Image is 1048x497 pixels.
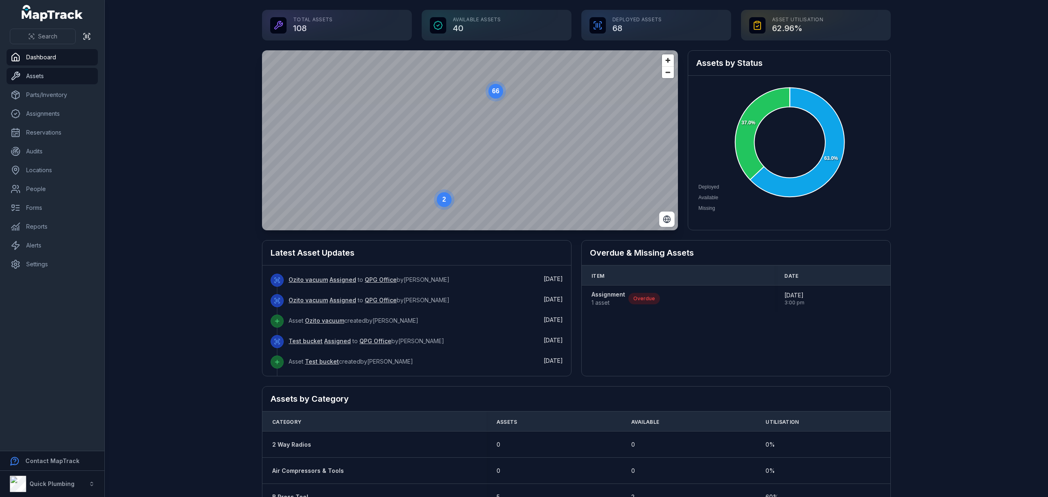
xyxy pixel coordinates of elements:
[592,299,625,307] span: 1 asset
[784,299,804,306] span: 3:00 pm
[544,337,563,344] time: 23/09/2025, 10:29:50 am
[289,317,418,324] span: Asset created by [PERSON_NAME]
[7,143,98,160] a: Audits
[330,276,356,284] a: Assigned
[272,441,311,449] a: 2 Way Radios
[7,162,98,178] a: Locations
[22,5,83,21] a: MapTrack
[7,200,98,216] a: Forms
[272,467,344,475] a: Air Compressors & Tools
[492,88,499,94] text: 66
[592,290,625,299] strong: Assignment
[696,57,882,69] h2: Assets by Status
[628,293,660,304] div: Overdue
[497,419,517,425] span: Assets
[7,256,98,272] a: Settings
[359,337,391,345] a: QPG Office
[784,273,798,279] span: Date
[262,50,678,230] canvas: Map
[631,419,660,425] span: Available
[7,68,98,84] a: Assets
[662,54,674,66] button: Zoom in
[698,205,715,211] span: Missing
[7,87,98,103] a: Parts/Inventory
[271,247,563,259] h2: Latest Asset Updates
[7,106,98,122] a: Assignments
[289,276,449,283] span: to by [PERSON_NAME]
[289,296,328,304] a: Ozito vacuum
[497,467,500,475] span: 0
[289,358,413,365] span: Asset created by [PERSON_NAME]
[305,317,344,325] a: Ozito vacuum
[365,296,397,304] a: QPG Office
[544,275,563,282] span: [DATE]
[784,291,804,306] time: 29/07/2025, 3:00:00 pm
[7,49,98,65] a: Dashboard
[7,124,98,141] a: Reservations
[305,358,339,366] a: Test bucket
[784,291,804,299] span: [DATE]
[7,181,98,197] a: People
[38,32,57,40] span: Search
[25,457,79,464] strong: Contact MapTrack
[289,297,449,304] span: to by [PERSON_NAME]
[289,337,323,345] a: Test bucket
[544,357,563,364] span: [DATE]
[544,275,563,282] time: 24/09/2025, 3:09:55 pm
[443,196,446,203] text: 2
[662,66,674,78] button: Zoom out
[544,296,563,303] span: [DATE]
[592,290,625,307] a: Assignment1 asset
[7,237,98,254] a: Alerts
[289,276,328,284] a: Ozito vacuum
[289,337,444,344] span: to by [PERSON_NAME]
[631,467,635,475] span: 0
[365,276,397,284] a: QPG Office
[497,441,500,449] span: 0
[271,393,882,405] h2: Assets by Category
[330,296,356,304] a: Assigned
[324,337,351,345] a: Assigned
[272,419,301,425] span: Category
[592,273,604,279] span: Item
[659,211,675,227] button: Switch to Satellite View
[590,247,882,259] h2: Overdue & Missing Assets
[544,296,563,303] time: 24/09/2025, 3:08:58 pm
[29,480,75,487] strong: Quick Plumbing
[544,357,563,364] time: 23/09/2025, 10:25:59 am
[698,195,718,200] span: Available
[766,441,775,449] span: 0 %
[698,184,719,190] span: Deployed
[544,316,563,323] time: 24/09/2025, 3:06:31 pm
[7,218,98,235] a: Reports
[544,316,563,323] span: [DATE]
[766,419,799,425] span: Utilisation
[766,467,775,475] span: 0 %
[10,29,76,44] button: Search
[631,441,635,449] span: 0
[544,337,563,344] span: [DATE]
